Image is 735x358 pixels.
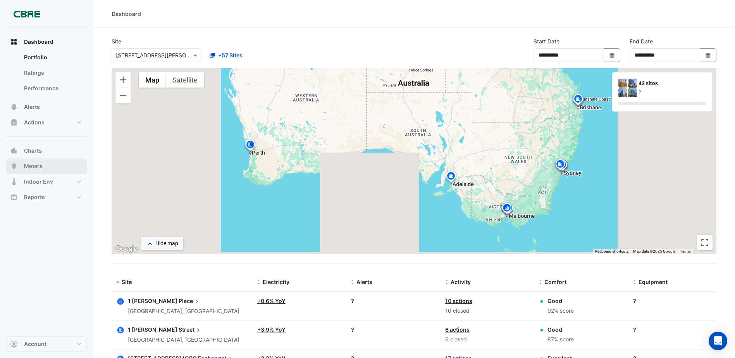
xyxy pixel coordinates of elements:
span: Alerts [24,103,40,111]
img: site-pin.svg [502,202,515,216]
div: 6 closed [445,335,530,344]
span: Map data ©2025 Google [633,249,675,253]
img: site-pin.svg [445,170,457,184]
a: +3.9% YoY [257,326,286,333]
button: Hide map [141,237,183,250]
div: Open Intercom Messenger [709,332,727,350]
span: +57 Sites [218,51,243,59]
span: Dashboard [24,38,53,46]
div: ? [633,325,718,334]
label: Site [112,37,121,45]
app-icon: Charts [10,147,18,155]
div: Dashboard [6,50,87,99]
img: site-pin.svg [244,139,256,153]
img: site-pin.svg [572,93,584,107]
span: Meters [24,162,43,170]
a: +0.6% YoY [257,298,286,304]
div: ? [351,297,435,305]
img: site-pin.svg [555,159,567,172]
span: Comfort [544,279,566,285]
span: Place [179,297,201,305]
a: Portfolio [18,50,87,65]
button: Show street map [139,72,166,88]
div: 92% score [547,306,574,315]
app-icon: Indoor Env [10,178,18,186]
a: 6 actions [445,326,470,333]
img: site-pin.svg [555,158,568,172]
span: Street [179,325,202,334]
span: Activity [451,279,471,285]
div: Good [547,297,574,305]
app-icon: Dashboard [10,38,18,46]
div: 43 sites [639,79,706,88]
a: Performance [18,81,87,96]
img: 10 Franklin Street (GPO Exchange) [618,88,627,97]
div: Hide map [155,239,178,248]
div: Dashboard [112,10,141,18]
button: Dashboard [6,34,87,50]
button: Charts [6,143,87,158]
span: Actions [24,119,45,126]
button: Indoor Env [6,174,87,189]
span: Electricity [263,279,289,285]
span: Site [122,279,132,285]
button: Zoom in [115,72,131,88]
button: +57 Sites [205,48,248,62]
span: Reports [24,193,45,201]
div: 87% score [547,335,574,344]
label: Start Date [534,37,559,45]
span: Account [24,340,46,348]
div: 10 closed [445,306,530,315]
app-icon: Reports [10,193,18,201]
img: Google [114,244,139,254]
img: Company Logo [9,6,44,22]
div: [GEOGRAPHIC_DATA], [GEOGRAPHIC_DATA] [128,307,239,316]
fa-icon: Select Date [705,52,712,59]
div: ? [633,297,718,305]
a: Terms (opens in new tab) [680,249,691,253]
div: Good [547,325,574,334]
button: Zoom out [115,88,131,103]
a: Ratings [18,65,87,81]
app-icon: Actions [10,119,18,126]
div: ? [639,88,706,96]
img: 1 Shelley Street [628,79,637,88]
button: Toggle fullscreen view [697,235,713,250]
button: Alerts [6,99,87,115]
img: site-pin.svg [245,140,257,153]
div: ? [351,325,435,334]
a: Open this area in Google Maps (opens a new window) [114,244,139,254]
span: 1 [PERSON_NAME] [128,298,177,304]
div: [GEOGRAPHIC_DATA], [GEOGRAPHIC_DATA] [128,336,239,344]
app-icon: Meters [10,162,18,170]
img: site-pin.svg [556,159,568,173]
img: site-pin.svg [244,139,256,152]
span: Alerts [356,279,372,285]
app-icon: Alerts [10,103,18,111]
button: Reports [6,189,87,205]
button: Actions [6,115,87,130]
button: Meters [6,158,87,174]
span: Indoor Env [24,178,53,186]
button: Account [6,336,87,352]
img: site-pin.svg [554,158,566,172]
button: Show satellite imagery [166,72,204,88]
img: site-pin.svg [501,202,513,216]
button: Keyboard shortcuts [595,249,628,254]
span: 1 [PERSON_NAME] [128,326,177,333]
label: End Date [630,37,653,45]
span: Charts [24,147,42,155]
img: 1 Martin Place [618,79,627,88]
span: Equipment [639,279,668,285]
fa-icon: Select Date [609,52,616,59]
img: site-pin.svg [572,93,585,107]
img: 10 Shelley Street [628,88,637,97]
a: 10 actions [445,298,472,304]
